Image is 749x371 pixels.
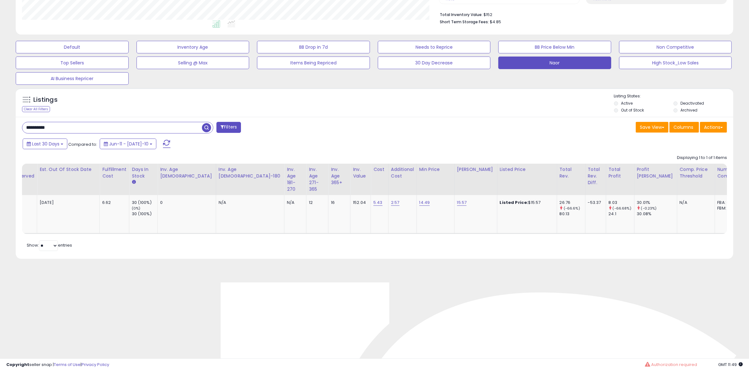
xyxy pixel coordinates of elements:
[68,141,97,147] span: Compared to:
[680,101,704,106] label: Deactivated
[137,41,249,53] button: Inventory Age
[619,41,732,53] button: Non Competitive
[160,200,211,205] div: 0
[419,166,452,173] div: Min Price
[219,200,279,205] div: N/A
[257,41,370,53] button: BB Drop in 7d
[718,205,738,211] div: FBM: 0
[636,122,668,133] button: Save View
[40,200,95,205] p: [DATE]
[353,200,366,205] div: 152.04
[13,166,34,186] div: FBA Reserved Qty
[331,200,345,205] div: 16
[609,200,634,205] div: 8.03
[718,200,738,205] div: FBA: 0
[100,139,156,149] button: Jun-11 - [DATE]-10
[621,107,644,113] label: Out of Stock
[641,206,657,211] small: (-0.23%)
[621,101,633,106] label: Active
[16,41,129,53] button: Default
[22,106,50,112] div: Clear All Filters
[440,10,722,18] li: $152
[23,139,67,149] button: Last 30 Days
[132,179,136,185] small: Days In Stock.
[680,200,710,205] div: N/A
[32,141,59,147] span: Last 30 Days
[619,57,732,69] button: High Stock_Low Sales
[16,72,129,85] button: AI Business Repricer
[614,93,733,99] p: Listing States:
[216,122,241,133] button: Filters
[40,166,97,173] div: Est. Out Of Stock Date
[160,166,213,179] div: Inv. Age [DEMOGRAPHIC_DATA]
[490,19,501,25] span: $4.85
[373,199,383,206] a: 5.43
[500,200,552,205] div: $15.57
[378,41,491,53] button: Needs to Reprice
[588,200,601,205] div: -53.37
[309,200,323,205] div: 12
[680,166,712,179] div: Comp. Price Threshold
[637,200,677,205] div: 30.01%
[109,141,148,147] span: Jun-11 - [DATE]-10
[457,166,495,173] div: [PERSON_NAME]
[219,166,282,179] div: Inv. Age [DEMOGRAPHIC_DATA]-180
[637,211,677,217] div: 30.08%
[132,200,157,205] div: 30 (100%)
[33,95,58,104] h5: Listings
[132,166,155,179] div: Days In Stock
[287,166,304,193] div: Inv. Age 181-270
[700,122,727,133] button: Actions
[331,166,348,186] div: Inv. Age 365+
[102,166,126,179] div: Fulfillment Cost
[560,166,583,179] div: Total Rev.
[13,200,32,205] div: 0
[498,57,611,69] button: Naor
[500,199,528,205] b: Listed Price:
[132,211,157,217] div: 30 (100%)
[457,199,467,206] a: 15.57
[498,41,611,53] button: BB Price Below Min
[440,12,483,17] b: Total Inventory Value:
[378,57,491,69] button: 30 Day Decrease
[609,211,634,217] div: 24.1
[137,57,249,69] button: Selling @ Max
[27,242,72,248] span: Show: entries
[609,166,632,179] div: Total Profit
[391,199,400,206] a: 2.57
[287,200,301,205] div: N/A
[440,19,489,25] b: Short Term Storage Fees:
[680,107,697,113] label: Archived
[257,57,370,69] button: Items Being Repriced
[718,166,741,179] div: Num of Comp.
[677,155,727,161] div: Displaying 1 to 1 of 1 items
[669,122,699,133] button: Columns
[353,166,368,179] div: Inv. value
[637,166,674,179] div: Profit [PERSON_NAME]
[419,199,430,206] a: 14.49
[500,166,554,173] div: Listed Price
[674,124,693,130] span: Columns
[588,166,603,186] div: Total Rev. Diff.
[132,206,141,211] small: (0%)
[613,206,631,211] small: (-66.68%)
[560,211,585,217] div: 80.13
[16,57,129,69] button: Top Sellers
[102,200,124,205] div: 6.62
[560,200,585,205] div: 26.76
[373,166,386,173] div: Cost
[564,206,580,211] small: (-66.6%)
[309,166,326,193] div: Inv. Age 271-365
[391,166,414,179] div: Additional Cost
